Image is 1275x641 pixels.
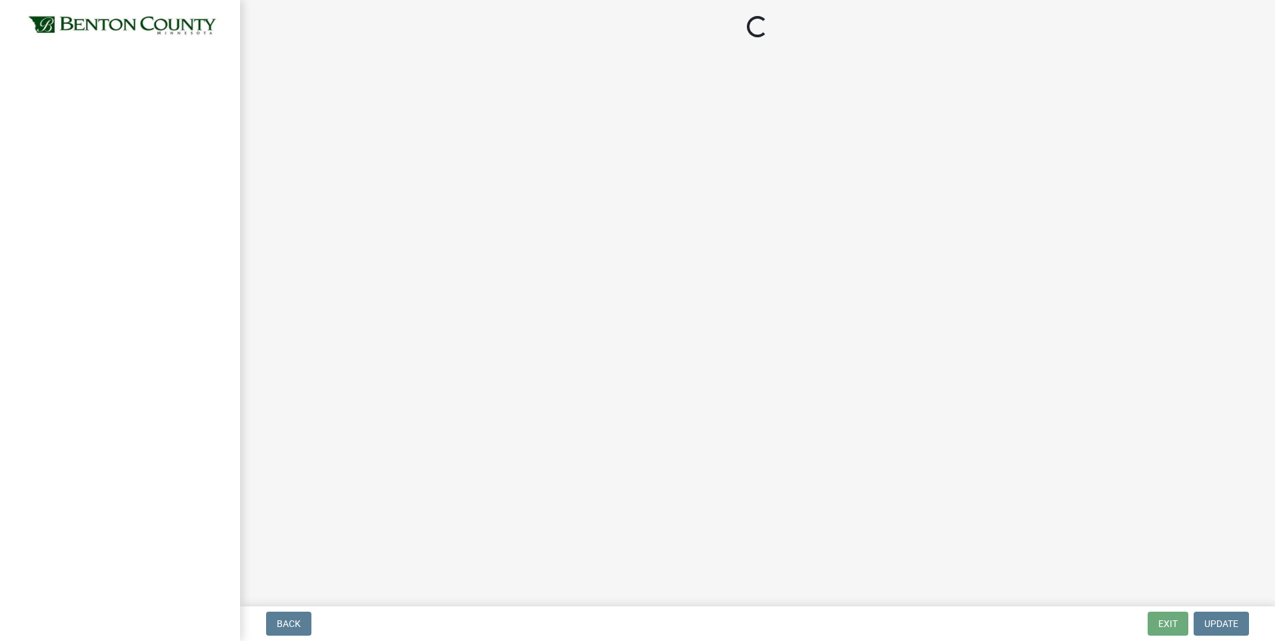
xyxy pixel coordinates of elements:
[27,14,219,38] img: Benton County, Minnesota
[266,612,311,636] button: Back
[1194,612,1249,636] button: Update
[1148,612,1188,636] button: Exit
[1204,618,1238,629] span: Update
[277,618,301,629] span: Back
